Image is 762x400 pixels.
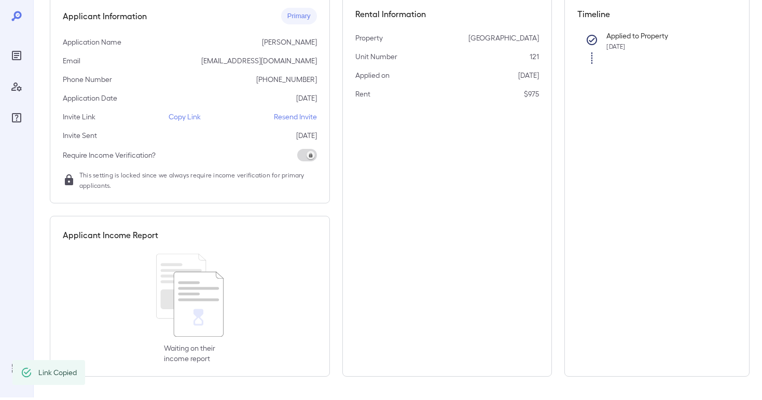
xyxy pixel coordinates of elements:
p: [DATE] [518,73,539,83]
p: $975 [524,91,539,102]
p: Invite Link [63,114,95,125]
p: 121 [530,54,539,64]
p: Application Date [63,95,117,106]
h5: Applicant Income Report [63,231,158,244]
div: Manage Users [8,81,25,98]
h5: Applicant Information [63,12,147,25]
p: [DATE] [296,95,317,106]
p: Application Name [63,39,121,50]
h5: Rental Information [355,10,539,23]
p: [PHONE_NUMBER] [256,77,317,87]
p: Waiting on their income report [164,346,215,366]
p: Applied on [355,73,390,83]
p: Invite Sent [63,133,97,143]
p: Rent [355,91,370,102]
p: Phone Number [63,77,112,87]
p: [DATE] [296,133,317,143]
div: Link Copied [38,366,77,384]
div: Log Out [8,363,25,379]
p: Email [63,58,80,68]
p: [EMAIL_ADDRESS][DOMAIN_NAME] [201,58,317,68]
p: Applied to Property [606,33,720,44]
p: [PERSON_NAME] [262,39,317,50]
span: This setting is locked since we always require income verification for primary applicants. [79,172,317,193]
p: [GEOGRAPHIC_DATA] [468,35,539,46]
h5: Timeline [577,10,737,23]
p: Property [355,35,383,46]
p: Require Income Verification? [63,153,156,163]
span: Primary [281,14,317,24]
p: Unit Number [355,54,397,64]
div: FAQ [8,112,25,129]
span: [DATE] [606,45,625,52]
div: Reports [8,50,25,66]
p: Copy Link [169,114,201,125]
p: Resend Invite [274,114,317,125]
